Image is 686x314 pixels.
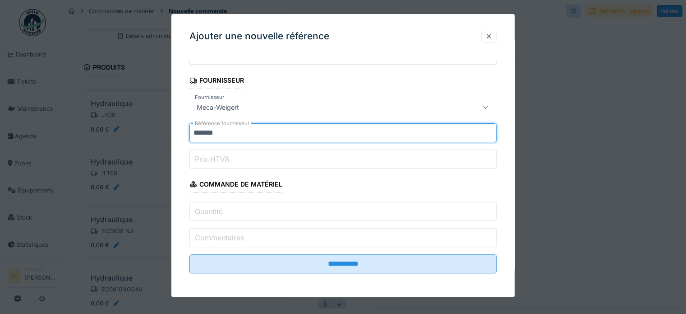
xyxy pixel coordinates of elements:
label: Quantité [193,206,225,217]
div: Meca-Weigert [193,102,243,113]
label: Prix HTVA [193,154,231,164]
label: Fournisseur [193,94,226,102]
div: Fournisseur [189,74,244,89]
div: Commande de matériel [189,178,282,193]
label: Commentaires [193,232,246,243]
label: Référence fournisseur [193,120,251,128]
h3: Ajouter une nouvelle référence [189,31,329,42]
